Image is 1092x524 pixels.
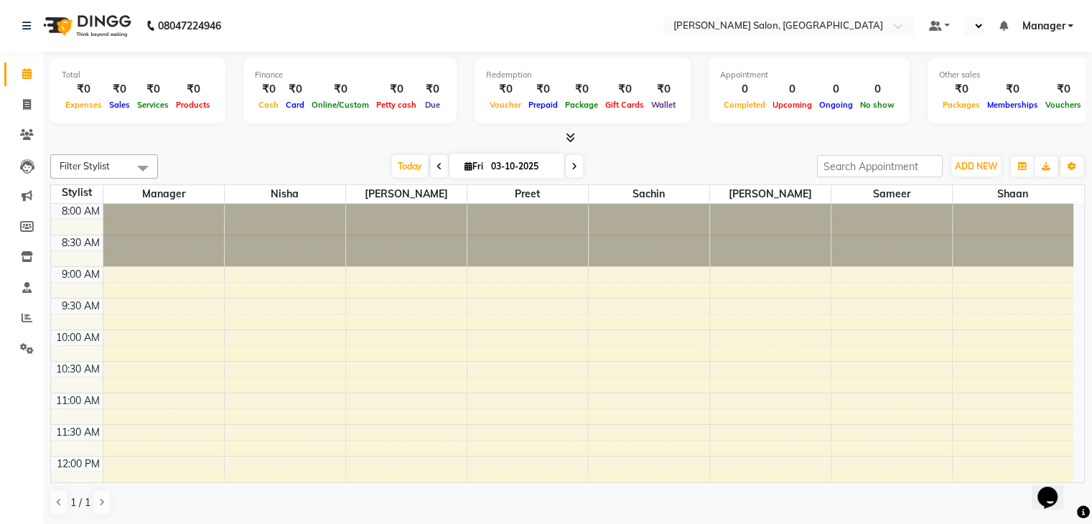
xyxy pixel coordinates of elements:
[817,155,943,177] input: Search Appointment
[53,425,103,440] div: 11:30 AM
[589,185,709,203] span: Sachin
[769,81,816,98] div: 0
[939,81,984,98] div: ₹0
[346,185,467,203] span: [PERSON_NAME]
[158,6,221,46] b: 08047224946
[720,69,898,81] div: Appointment
[282,81,308,98] div: ₹0
[857,100,898,110] span: No show
[486,69,679,81] div: Redemption
[106,81,134,98] div: ₹0
[1042,81,1085,98] div: ₹0
[373,100,420,110] span: Petty cash
[816,81,857,98] div: 0
[172,81,214,98] div: ₹0
[955,161,997,172] span: ADD NEW
[561,100,602,110] span: Package
[62,81,106,98] div: ₹0
[53,330,103,345] div: 10:00 AM
[225,185,345,203] span: Nisha
[951,156,1001,177] button: ADD NEW
[308,81,373,98] div: ₹0
[953,185,1074,203] span: Shaan
[648,81,679,98] div: ₹0
[172,100,214,110] span: Products
[831,185,952,203] span: Sameer
[70,495,90,510] span: 1 / 1
[648,100,679,110] span: Wallet
[525,81,561,98] div: ₹0
[857,81,898,98] div: 0
[59,267,103,282] div: 9:00 AM
[710,185,831,203] span: [PERSON_NAME]
[62,100,106,110] span: Expenses
[602,100,648,110] span: Gift Cards
[103,185,224,203] span: Manager
[373,81,420,98] div: ₹0
[392,155,428,177] span: Today
[486,81,525,98] div: ₹0
[59,235,103,251] div: 8:30 AM
[51,185,103,200] div: Stylist
[602,81,648,98] div: ₹0
[1032,467,1078,510] iframe: chat widget
[59,299,103,314] div: 9:30 AM
[420,81,445,98] div: ₹0
[53,362,103,377] div: 10:30 AM
[1022,19,1065,34] span: Manager
[939,100,984,110] span: Packages
[62,69,214,81] div: Total
[255,100,282,110] span: Cash
[1042,100,1085,110] span: Vouchers
[525,100,561,110] span: Prepaid
[255,69,445,81] div: Finance
[282,100,308,110] span: Card
[54,457,103,472] div: 12:00 PM
[134,81,172,98] div: ₹0
[106,100,134,110] span: Sales
[467,185,588,203] span: Preet
[561,81,602,98] div: ₹0
[59,204,103,219] div: 8:00 AM
[134,100,172,110] span: Services
[487,156,559,177] input: 2025-10-03
[421,100,444,110] span: Due
[53,393,103,408] div: 11:00 AM
[461,161,487,172] span: Fri
[769,100,816,110] span: Upcoming
[720,81,769,98] div: 0
[37,6,135,46] img: logo
[720,100,769,110] span: Completed
[308,100,373,110] span: Online/Custom
[60,160,110,172] span: Filter Stylist
[255,81,282,98] div: ₹0
[984,100,1042,110] span: Memberships
[486,100,525,110] span: Voucher
[984,81,1042,98] div: ₹0
[816,100,857,110] span: Ongoing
